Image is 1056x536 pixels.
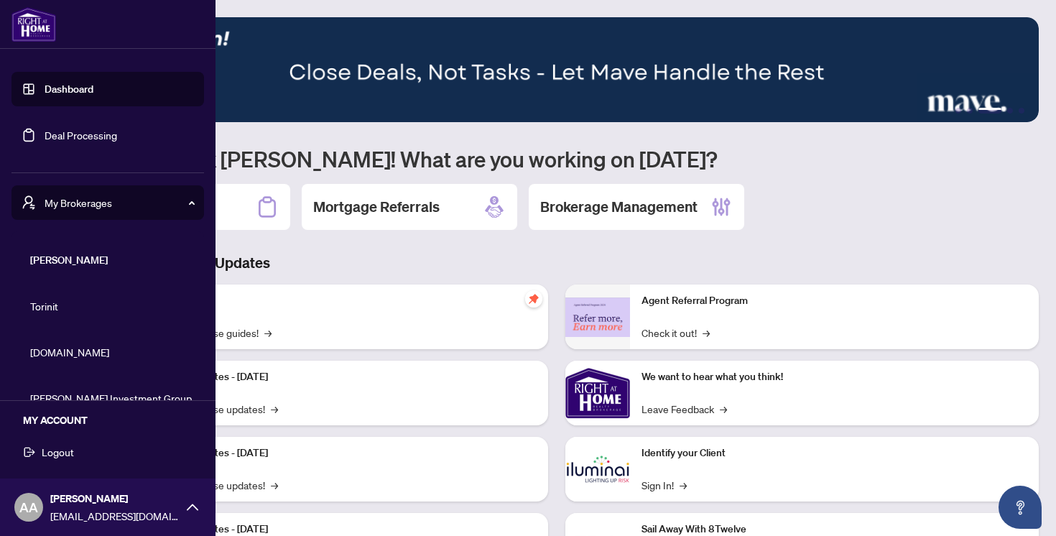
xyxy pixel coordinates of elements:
p: We want to hear what you think! [642,369,1027,385]
button: 3 [978,108,1001,114]
img: Agent Referral Program [565,297,630,337]
button: 5 [1019,108,1024,114]
h2: Mortgage Referrals [313,197,440,217]
button: 2 [967,108,973,114]
a: Leave Feedback→ [642,401,727,417]
span: → [271,477,278,493]
h5: MY ACCOUNT [23,412,204,428]
span: Logout [42,440,74,463]
button: Open asap [999,486,1042,529]
span: My Brokerages [45,195,194,211]
h3: Brokerage & Industry Updates [75,253,1039,273]
h2: Brokerage Management [540,197,698,217]
span: → [271,401,278,417]
span: → [264,325,272,341]
a: Deal Processing [45,129,117,142]
span: user-switch [22,195,36,210]
span: [PERSON_NAME] [30,252,194,268]
p: Platform Updates - [DATE] [151,369,537,385]
p: Platform Updates - [DATE] [151,445,537,461]
span: Torinit [30,298,194,314]
img: Slide 2 [75,17,1039,122]
button: 1 [955,108,961,114]
span: [EMAIL_ADDRESS][DOMAIN_NAME] [50,508,180,524]
span: → [703,325,710,341]
a: Check it out!→ [642,325,710,341]
a: Sign In!→ [642,477,687,493]
span: AA [19,497,38,517]
img: logo [11,7,56,42]
a: Dashboard [45,83,93,96]
span: [PERSON_NAME] [50,491,180,507]
button: Logout [11,440,204,464]
span: → [720,401,727,417]
p: Self-Help [151,293,537,309]
span: [PERSON_NAME] Investment Group [30,390,194,406]
span: → [680,477,687,493]
h1: Welcome back [PERSON_NAME]! What are you working on [DATE]? [75,145,1039,172]
img: Identify your Client [565,437,630,502]
span: pushpin [525,290,542,308]
img: We want to hear what you think! [565,361,630,425]
p: Agent Referral Program [642,293,1027,309]
button: 4 [1007,108,1013,114]
p: Identify your Client [642,445,1027,461]
span: [DOMAIN_NAME] [30,344,194,360]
